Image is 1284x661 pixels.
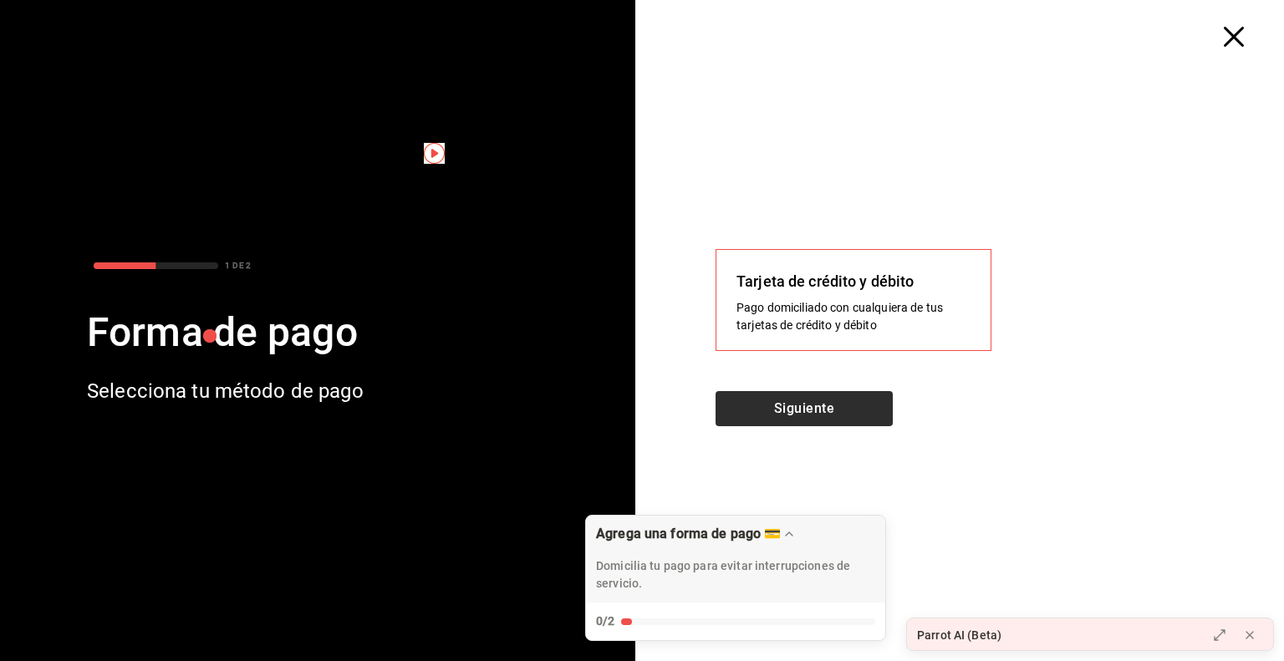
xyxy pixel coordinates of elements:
div: Forma de pago [87,303,364,363]
div: Pago domiciliado con cualquiera de tus tarjetas de crédito y débito [736,299,971,334]
div: Agrega una forma de pago 💳 [585,515,886,641]
div: 0/2 [596,613,614,630]
div: 1 DE 2 [225,259,251,272]
div: Parrot AI (Beta) [917,627,1001,644]
div: Selecciona tu método de pago [87,376,364,406]
div: Drag to move checklist [586,516,885,603]
button: Siguiente [716,391,893,426]
div: Tarjeta de crédito y débito [736,270,971,292]
p: Domicilia tu pago para evitar interrupciones de servicio. [596,557,875,592]
button: Expand Checklist [586,516,885,640]
div: Agrega una forma de pago 💳 [596,526,781,542]
img: Tooltip marker [424,143,445,164]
